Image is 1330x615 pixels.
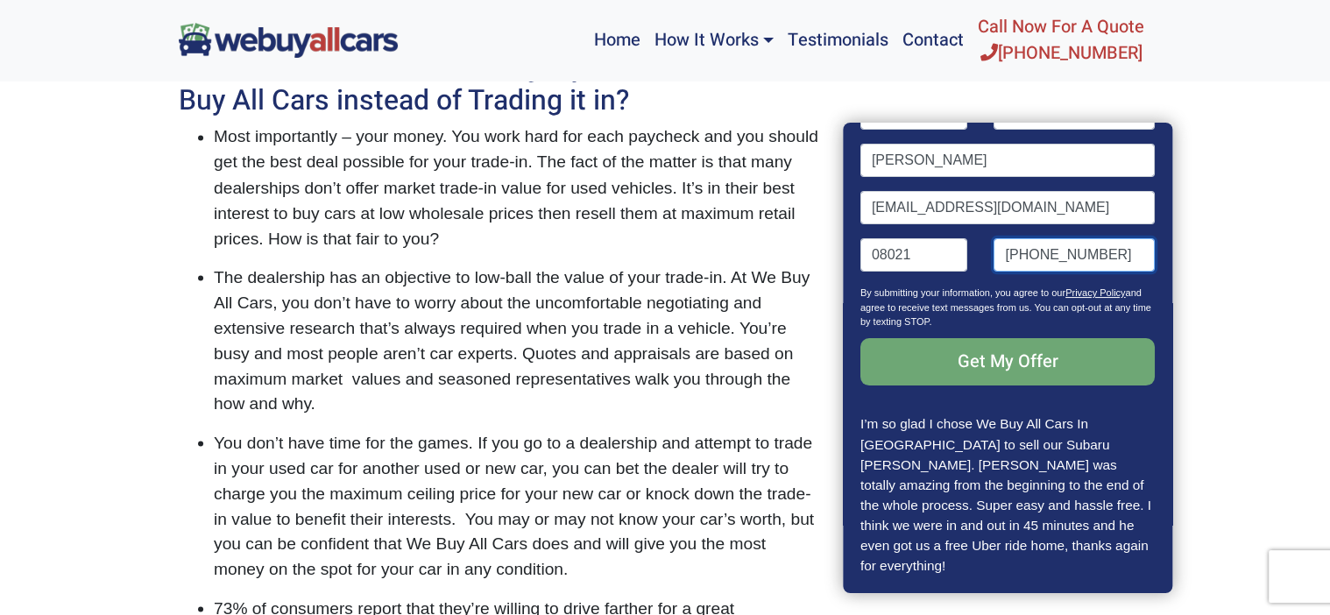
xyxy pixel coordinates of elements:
span: Most importantly – your money. You work hard for each paycheck and you should get the best deal p... [214,127,818,246]
h2: What are the Perks of Selling My Used Car to We Buy All Cars instead of Trading it in? [179,51,818,118]
p: Google Review - [PERSON_NAME] [860,590,1155,610]
input: Get My Offer [860,338,1155,385]
a: How It Works [647,7,781,74]
img: We Buy All Cars in NJ logo [179,23,398,57]
span: The dealership has an objective to low-ball the value of your trade-in. At We Buy All Cars, you d... [214,267,810,412]
a: Privacy Policy [1065,287,1125,298]
input: Phone [994,238,1156,272]
a: Call Now For A Quote[PHONE_NUMBER] [971,7,1151,74]
p: By submitting your information, you agree to our and agree to receive text messages from us. You ... [860,286,1155,338]
a: Testimonials [781,7,895,74]
input: Zip code [860,238,968,272]
span: You don’t have time for the games. If you go to a dealership and attempt to trade in your used ca... [214,433,814,577]
a: Home [587,7,647,74]
input: Name [860,144,1155,177]
a: Contact [895,7,971,74]
p: I’m so glad I chose We Buy All Cars In [GEOGRAPHIC_DATA] to sell our Subaru [PERSON_NAME]. [PERSO... [860,414,1155,575]
input: Email [860,191,1155,224]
